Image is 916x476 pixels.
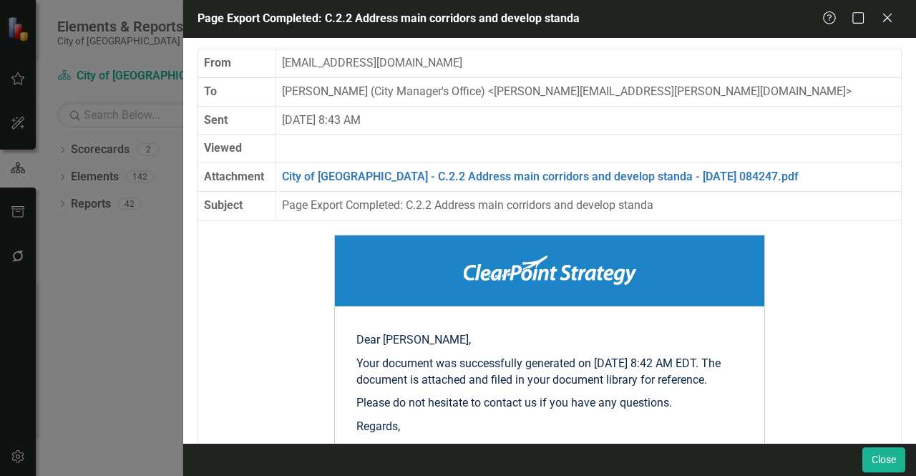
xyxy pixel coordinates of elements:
th: Subject [198,192,276,220]
p: Please do not hesitate to contact us if you have any questions. [356,395,743,412]
th: Viewed [198,135,276,163]
p: Your document was successfully generated on [DATE] 8:42 AM EDT. The document is attached and file... [356,356,743,389]
td: [DATE] 8:43 AM [276,106,901,135]
p: Dear [PERSON_NAME], [356,332,743,349]
th: Sent [198,106,276,135]
span: < [488,84,494,98]
td: [PERSON_NAME] (City Manager's Office) [PERSON_NAME][EMAIL_ADDRESS][PERSON_NAME][DOMAIN_NAME] [276,77,901,106]
span: Page Export Completed: C.2.2 Address main corridors and develop standa [198,11,580,25]
th: Attachment [198,163,276,192]
th: From [198,49,276,77]
button: Close [862,447,905,472]
span: > [846,84,852,98]
td: [EMAIL_ADDRESS][DOMAIN_NAME] [276,49,901,77]
th: To [198,77,276,106]
p: Regards, [356,419,743,435]
td: Page Export Completed: C.2.2 Address main corridors and develop standa [276,192,901,220]
a: City of [GEOGRAPHIC_DATA] - C.2.2 Address main corridors and develop standa - [DATE] 084247.pdf [282,170,799,183]
img: ClearPoint Strategy [464,256,636,285]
